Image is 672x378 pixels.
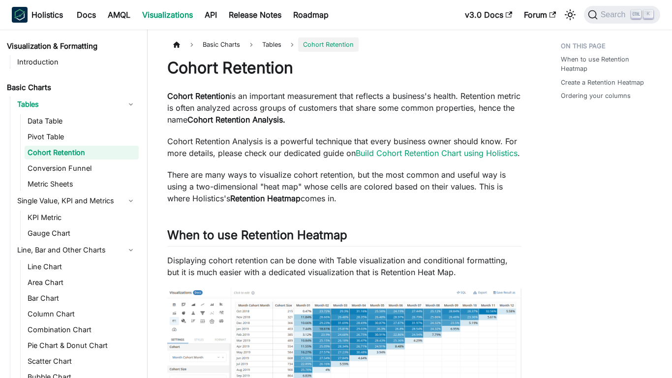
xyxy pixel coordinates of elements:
[562,7,578,23] button: Switch between dark and light mode (currently light mode)
[25,276,139,289] a: Area Chart
[12,7,28,23] img: Holistics
[4,81,139,94] a: Basic Charts
[167,37,186,52] a: Home page
[25,323,139,337] a: Combination Chart
[14,193,139,209] a: Single Value, KPI and Metrics
[167,135,521,159] p: Cohort Retention Analysis is a powerful technique that every business owner should know. For more...
[25,354,139,368] a: Scatter Chart
[25,146,139,159] a: Cohort Retention
[25,161,139,175] a: Conversion Funnel
[518,7,562,23] a: Forum
[199,7,223,23] a: API
[12,7,63,23] a: HolisticsHolistics
[25,211,139,224] a: KPI Metric
[167,254,521,278] p: Displaying cohort retention can be done with Table visualization and conditional formatting, but ...
[598,10,632,19] span: Search
[167,169,521,204] p: There are many ways to visualize cohort retention, but the most common and useful way is using a ...
[25,339,139,352] a: Pie Chart & Donut Chart
[187,115,285,125] strong: Cohort Retention Analysis.
[31,9,63,21] b: Holistics
[25,226,139,240] a: Gauge Chart
[25,130,139,144] a: Pivot Table
[356,148,518,158] a: Build Cohort Retention Chart using Holistics
[561,78,644,87] a: Create a Retention Heatmap
[167,58,521,78] h1: Cohort Retention
[257,37,286,52] span: Tables
[561,91,631,100] a: Ordering your columns
[459,7,518,23] a: v3.0 Docs
[14,242,139,258] a: Line, Bar and Other Charts
[643,10,653,19] kbd: K
[561,55,657,73] a: When to use Retention Heatmap
[14,96,139,112] a: Tables
[25,291,139,305] a: Bar Chart
[25,260,139,274] a: Line Chart
[4,39,139,53] a: Visualization & Formatting
[71,7,102,23] a: Docs
[102,7,136,23] a: AMQL
[198,37,245,52] span: Basic Charts
[25,177,139,191] a: Metric Sheets
[298,37,359,52] span: Cohort Retention
[25,307,139,321] a: Column Chart
[230,193,301,203] strong: Retention Heatmap
[167,37,521,52] nav: Breadcrumbs
[167,91,230,101] strong: Cohort Retention
[136,7,199,23] a: Visualizations
[584,6,660,24] button: Search (Ctrl+K)
[287,7,335,23] a: Roadmap
[25,114,139,128] a: Data Table
[167,228,521,247] h2: When to use Retention Heatmap
[14,55,139,69] a: Introduction
[223,7,287,23] a: Release Notes
[167,90,521,126] p: is an important measurement that reflects a business's health. Retention metric is often analyzed...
